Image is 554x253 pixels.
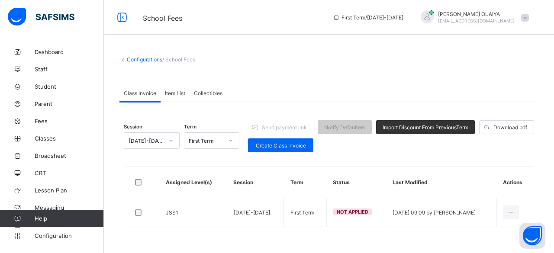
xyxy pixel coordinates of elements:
[35,232,103,239] span: Configuration
[386,198,496,227] td: [DATE] 09:09 by [PERSON_NAME]
[35,187,104,194] span: Lesson Plan
[254,142,307,149] span: Create Class Invoice
[519,223,545,249] button: Open asap
[284,167,326,198] th: Term
[35,152,104,159] span: Broadsheet
[262,124,307,131] span: Send payment link
[159,167,227,198] th: Assigned Level(s)
[127,56,162,63] a: Configurations
[438,18,515,23] span: [EMAIL_ADDRESS][DOMAIN_NAME]
[189,138,224,144] div: First Term
[162,56,195,63] span: / School Fees
[227,198,284,227] td: [DATE]-[DATE]
[8,8,74,26] img: safsims
[35,170,104,176] span: CBT
[493,124,527,131] span: Download pdf
[129,138,164,144] div: [DATE]-[DATE]
[35,135,104,142] span: Classes
[35,118,104,125] span: Fees
[143,14,182,22] span: School Fees
[324,124,365,131] span: Notify Defaulters
[35,66,104,73] span: Staff
[35,48,104,55] span: Dashboard
[35,83,104,90] span: Student
[326,167,386,198] th: Status
[284,198,326,227] td: First Term
[35,215,103,222] span: Help
[383,124,468,131] span: Import Discount From Previous Term
[124,90,156,96] span: Class Invoice
[496,167,534,198] th: Actions
[194,90,222,96] span: Collectibles
[386,167,496,198] th: Last Modified
[412,10,533,25] div: CHRISTYOLAIYA
[184,124,196,130] span: Term
[337,209,368,215] span: Not Applied
[227,167,284,198] th: Session
[124,124,142,130] span: Session
[333,14,403,21] span: session/term information
[35,204,104,211] span: Messaging
[165,90,185,96] span: Item List
[35,100,104,107] span: Parent
[438,11,515,17] span: [PERSON_NAME] OLAIYA
[159,198,227,227] td: JSS1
